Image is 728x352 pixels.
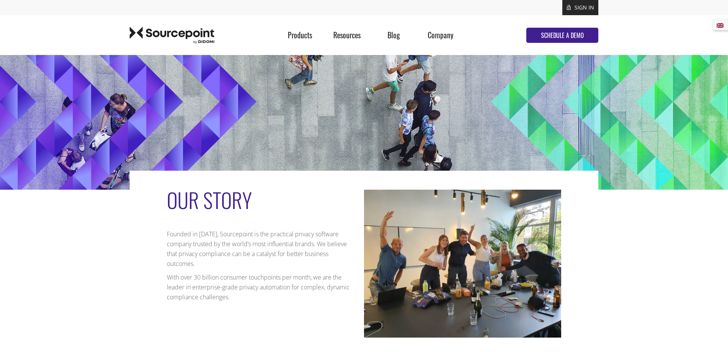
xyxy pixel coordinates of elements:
a: SIGN IN [574,4,594,11]
img: About-us.jpeg [364,190,561,338]
p: Founded in [DATE], Sourcepoint is the practical privacy software company trusted by the world’s m... [167,229,356,269]
div: Products [277,15,323,55]
img: English [717,23,723,28]
img: Sourcepoint [130,27,214,44]
a: SCHEDULE A DEMO [526,28,598,43]
div: Blog [370,15,417,55]
p: With over 30 billion consumer touchpoints per month, we are the leader in enterprise-grade privac... [167,272,356,302]
div: Company [417,15,464,55]
img: lock.svg [567,5,571,10]
div: Resources [323,15,370,55]
h1: Our Story [167,190,364,210]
